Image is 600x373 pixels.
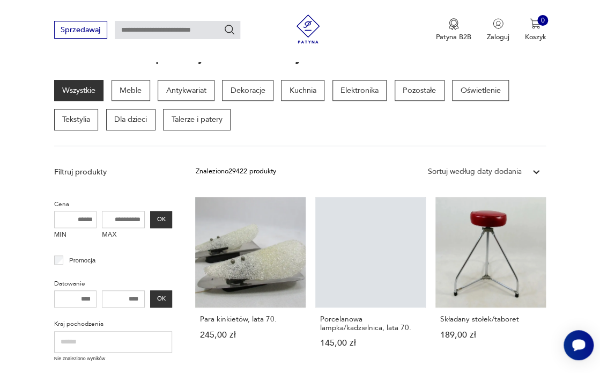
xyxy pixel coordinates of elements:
p: Koszyk [524,32,546,42]
h1: Pełna oferta sklepu - najnowsze produkty [54,51,302,64]
img: Ikona koszyka [530,18,540,29]
p: Cena [54,199,173,210]
iframe: Smartsupp widget button [564,330,594,360]
img: Ikonka użytkownika [493,18,503,29]
p: 145,00 zł [320,339,421,347]
a: Meble [112,80,150,101]
h3: Składany stołek/taboret [440,315,542,323]
a: Dla dzieci [106,109,155,130]
div: Sortuj według daty dodania [427,166,521,177]
div: 0 [537,15,548,26]
p: Datowanie [54,279,173,289]
button: OK [150,290,172,308]
button: Zaloguj [487,18,509,42]
a: Pozostałe [395,80,445,101]
p: Nie znaleziono wyników [54,355,173,363]
p: Filtruj produkty [54,167,173,178]
label: MAX [102,228,145,243]
img: Ikona medalu [448,18,459,30]
p: 189,00 zł [440,331,542,339]
a: Sprzedawaj [54,27,107,34]
p: Kraj pochodzenia [54,319,173,330]
a: Ikona medaluPatyna B2B [436,18,471,42]
a: Dekoracje [222,80,273,101]
a: Elektronika [332,80,387,101]
a: Para kinkietów, lata 70.Para kinkietów, lata 70.245,00 zł [195,197,306,367]
button: Szukaj [224,24,235,35]
img: Patyna - sklep z meblami i dekoracjami vintage [290,14,326,43]
label: MIN [54,228,97,243]
button: Sprzedawaj [54,21,107,39]
div: Znaleziono 29422 produkty [195,166,276,177]
button: Patyna B2B [436,18,471,42]
button: 0Koszyk [524,18,546,42]
a: Składany stołek/taboretSkładany stołek/taboret189,00 zł [435,197,546,367]
a: Tekstylia [54,109,99,130]
p: Patyna B2B [436,32,471,42]
a: Antykwariat [158,80,214,101]
a: Kuchnia [281,80,324,101]
button: OK [150,211,172,228]
a: Porcelanowa lampka/kadzielnica, lata 70.Porcelanowa lampka/kadzielnica, lata 70.145,00 zł [315,197,426,367]
p: Zaloguj [487,32,509,42]
p: Promocja [69,255,95,266]
a: Wszystkie [54,80,104,101]
h3: Para kinkietów, lata 70. [199,315,301,323]
a: Talerze i patery [163,109,231,130]
a: Oświetlenie [452,80,509,101]
h3: Porcelanowa lampka/kadzielnica, lata 70. [320,315,421,332]
p: 245,00 zł [199,331,301,339]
